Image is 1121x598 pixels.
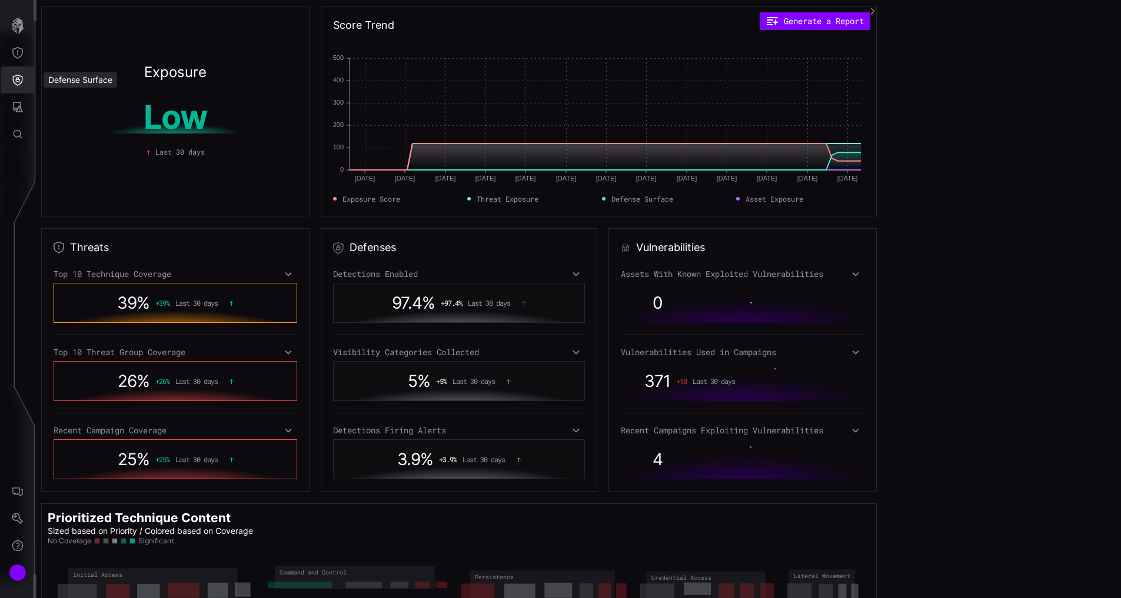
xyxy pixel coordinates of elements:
[415,582,430,588] rect: Command and Control → Command and Control:DNS: 23
[837,175,858,182] text: [DATE]
[333,425,585,436] div: Detections Firing Alerts
[596,175,617,182] text: [DATE]
[515,175,536,182] text: [DATE]
[653,293,663,313] span: 0
[118,371,149,391] span: 26 %
[235,583,251,597] rect: Initial Access → Initial Access:Phishing: 23
[441,299,462,307] span: + 97.4 %
[54,269,297,279] div: Top 10 Technique Coverage
[48,510,870,526] h2: Prioritized Technique Content
[746,193,803,204] span: Asset Exposure
[676,377,687,385] span: + 10
[155,299,169,307] span: + 39 %
[117,293,149,313] span: 39 %
[392,293,435,313] span: 97.4 %
[155,146,205,157] span: Last 30 days
[70,240,109,255] h2: Threats
[435,582,447,588] rect: Command and Control → Command and Control:Protocol Tunneling: 18
[208,583,228,598] rect: Initial Access → Initial Access:Drive-by Compromise: 32
[155,455,169,463] span: + 25 %
[346,582,382,588] rect: Command and Control → Command and Control:Web Protocols: 50
[397,449,433,469] span: 3.9 %
[54,347,297,358] div: Top 10 Threat Group Coverage
[468,299,510,307] span: Last 30 days
[175,377,218,385] span: Last 30 days
[408,371,430,391] span: 5 %
[453,377,495,385] span: Last 30 days
[760,12,870,30] button: Generate a Report
[621,269,864,279] div: Assets With Known Exploited Vulnerabilities
[797,175,818,182] text: [DATE]
[439,455,457,463] span: + 3.9 %
[333,99,344,106] text: 300
[65,101,286,133] h1: Low
[333,121,344,128] text: 200
[621,425,864,436] div: Recent Campaigns Exploiting Vulnerabilities
[175,455,218,463] span: Last 30 days
[48,536,91,546] span: No Coverage
[118,449,149,469] span: 25 %
[342,193,400,204] span: Exposure Score
[340,166,344,173] text: 0
[477,193,538,204] span: Threat Exposure
[636,240,705,255] h2: Vulnerabilities
[644,371,670,391] span: 371
[155,377,169,385] span: + 26 %
[333,269,585,279] div: Detections Enabled
[611,193,673,204] span: Defense Surface
[138,536,174,546] span: Significant
[677,175,697,182] text: [DATE]
[333,143,344,151] text: 100
[621,347,864,358] div: Vulnerabilities Used in Campaigns
[684,583,711,595] rect: Credential Access → Credential Access:Credentials In Files: 30
[275,566,435,589] rect: Command and Control: 206
[168,583,199,598] rect: Initial Access → Initial Access:Spearphishing Link: 47
[693,377,735,385] span: Last 30 days
[333,347,585,358] div: Visibility Categories Collected
[475,175,496,182] text: [DATE]
[556,175,577,182] text: [DATE]
[333,54,344,61] text: 500
[653,449,663,469] span: 4
[144,65,207,79] h2: Exposure
[544,583,572,598] rect: Persistence → Persistence:Account Manipulation: 36
[333,76,344,83] text: 400
[757,175,777,182] text: [DATE]
[636,175,657,182] text: [DATE]
[268,582,332,588] rect: Command and Control → Command and Control:Ingress Tool Transfer: 88
[717,175,737,182] text: [DATE]
[175,299,218,307] span: Last 30 days
[44,72,117,88] div: Defense Surface
[355,175,375,182] text: [DATE]
[54,425,297,436] div: Recent Campaign Coverage
[48,526,870,536] p: Sized based on Priority / Colored based on Coverage
[395,175,415,182] text: [DATE]
[463,455,505,463] span: Last 30 days
[350,240,396,255] h2: Defenses
[390,582,408,588] rect: Command and Control → Command and Control:Remote Access Tools: 27
[435,175,456,182] text: [DATE]
[436,377,447,385] span: + 5 %
[333,18,394,32] h2: Score Trend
